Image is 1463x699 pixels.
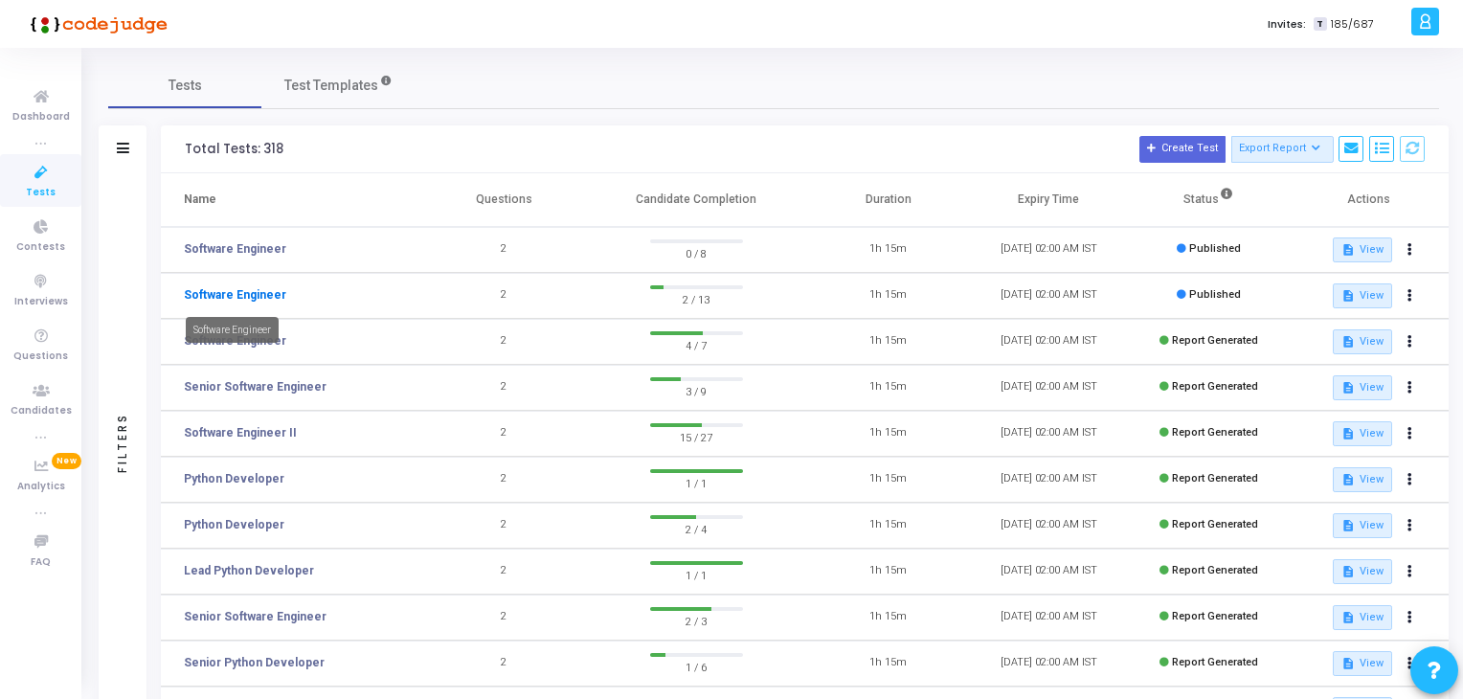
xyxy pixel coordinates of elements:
[1333,421,1391,446] button: View
[969,173,1129,227] th: Expiry Time
[969,365,1129,411] td: [DATE] 02:00 AM IST
[184,286,286,304] a: Software Engineer
[650,657,743,676] span: 1 / 6
[1172,564,1258,576] span: Report Generated
[969,273,1129,319] td: [DATE] 02:00 AM IST
[808,411,968,457] td: 1h 15m
[184,608,326,625] a: Senior Software Engineer
[1333,329,1391,354] button: View
[808,503,968,549] td: 1h 15m
[808,273,968,319] td: 1h 15m
[650,243,743,262] span: 0 / 8
[186,317,279,343] div: Software Engineer
[1341,611,1355,624] mat-icon: description
[650,565,743,584] span: 1 / 1
[424,503,584,549] td: 2
[808,365,968,411] td: 1h 15m
[1341,473,1355,486] mat-icon: description
[650,519,743,538] span: 2 / 4
[650,289,743,308] span: 2 / 13
[184,654,325,671] a: Senior Python Developer
[12,109,70,125] span: Dashboard
[650,335,743,354] span: 4 / 7
[424,411,584,457] td: 2
[13,349,68,365] span: Questions
[969,595,1129,641] td: [DATE] 02:00 AM IST
[1268,16,1306,33] label: Invites:
[424,549,584,595] td: 2
[1331,16,1374,33] span: 185/687
[184,424,297,441] a: Software Engineer II
[650,611,743,630] span: 2 / 3
[1172,656,1258,668] span: Report Generated
[808,457,968,503] td: 1h 15m
[184,240,286,258] a: Software Engineer
[969,319,1129,365] td: [DATE] 02:00 AM IST
[11,403,72,419] span: Candidates
[1172,518,1258,530] span: Report Generated
[1172,334,1258,347] span: Report Generated
[17,479,65,495] span: Analytics
[969,503,1129,549] td: [DATE] 02:00 AM IST
[1341,243,1355,257] mat-icon: description
[650,381,743,400] span: 3 / 9
[184,562,314,579] a: Lead Python Developer
[969,411,1129,457] td: [DATE] 02:00 AM IST
[808,641,968,687] td: 1h 15m
[424,319,584,365] td: 2
[1139,136,1226,163] button: Create Test
[808,173,968,227] th: Duration
[184,516,284,533] a: Python Developer
[1333,559,1391,584] button: View
[1341,289,1355,303] mat-icon: description
[184,470,284,487] a: Python Developer
[424,457,584,503] td: 2
[161,173,424,227] th: Name
[424,273,584,319] td: 2
[969,549,1129,595] td: [DATE] 02:00 AM IST
[424,641,584,687] td: 2
[969,227,1129,273] td: [DATE] 02:00 AM IST
[1333,283,1391,308] button: View
[969,457,1129,503] td: [DATE] 02:00 AM IST
[1314,17,1326,32] span: T
[650,427,743,446] span: 15 / 27
[1189,242,1241,255] span: Published
[808,595,968,641] td: 1h 15m
[1341,427,1355,440] mat-icon: description
[284,76,378,96] span: Test Templates
[424,365,584,411] td: 2
[1172,380,1258,393] span: Report Generated
[1341,565,1355,578] mat-icon: description
[1333,651,1391,676] button: View
[424,595,584,641] td: 2
[1333,605,1391,630] button: View
[114,337,131,548] div: Filters
[24,5,168,43] img: logo
[650,473,743,492] span: 1 / 1
[1231,136,1334,163] button: Export Report
[185,142,283,157] div: Total Tests: 318
[808,319,968,365] td: 1h 15m
[16,239,65,256] span: Contests
[26,185,56,201] span: Tests
[424,227,584,273] td: 2
[1172,472,1258,485] span: Report Generated
[1333,375,1391,400] button: View
[1341,657,1355,670] mat-icon: description
[1189,288,1241,301] span: Published
[424,173,584,227] th: Questions
[31,554,51,571] span: FAQ
[808,549,968,595] td: 1h 15m
[1341,335,1355,349] mat-icon: description
[184,378,326,395] a: Senior Software Engineer
[1333,237,1391,262] button: View
[52,453,81,469] span: New
[1172,426,1258,439] span: Report Generated
[14,294,68,310] span: Interviews
[169,76,202,96] span: Tests
[1172,610,1258,622] span: Report Generated
[808,227,968,273] td: 1h 15m
[1341,381,1355,395] mat-icon: description
[969,641,1129,687] td: [DATE] 02:00 AM IST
